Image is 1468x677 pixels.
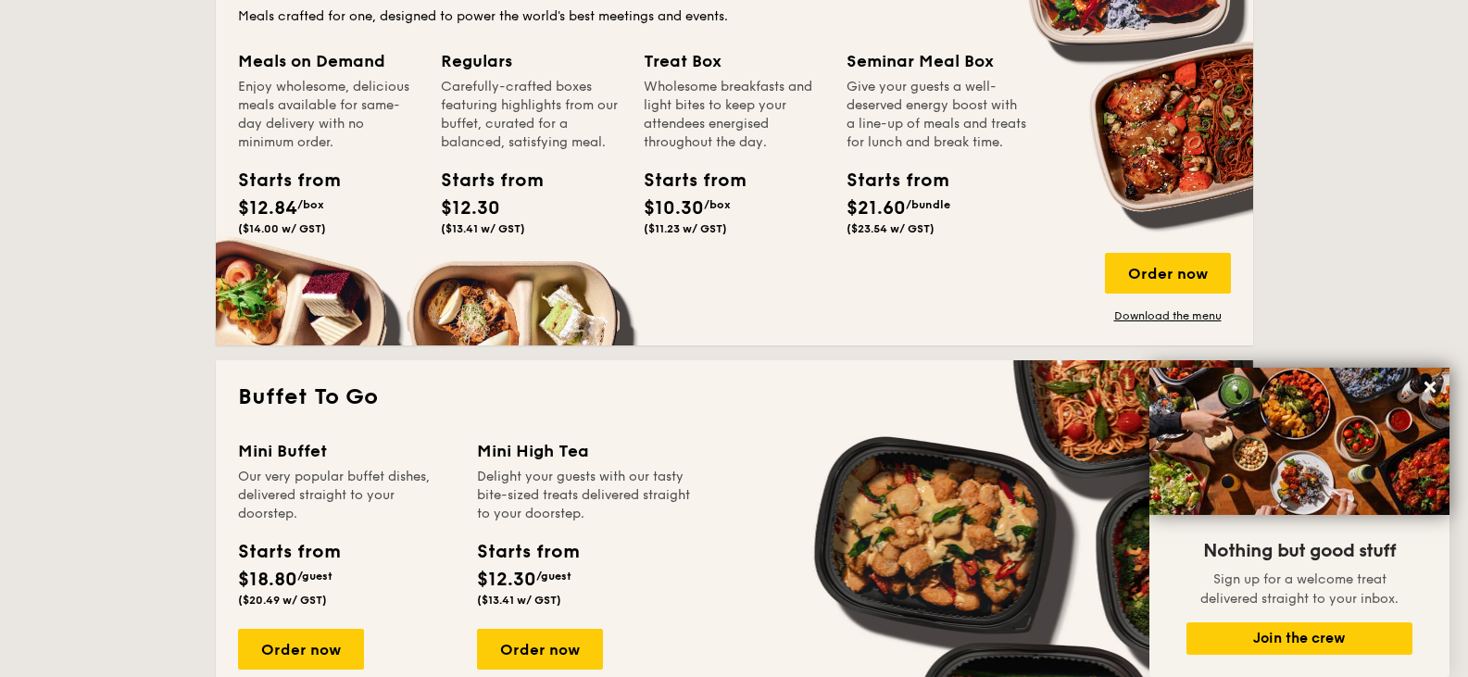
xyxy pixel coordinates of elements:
[441,167,524,194] div: Starts from
[536,570,571,583] span: /guest
[238,594,327,607] span: ($20.49 w/ GST)
[704,198,731,211] span: /box
[238,629,364,670] div: Order now
[441,78,621,152] div: Carefully-crafted boxes featuring highlights from our buffet, curated for a balanced, satisfying ...
[441,197,500,219] span: $12.30
[238,382,1231,412] h2: Buffet To Go
[1186,622,1412,655] button: Join the crew
[847,78,1027,152] div: Give your guests a well-deserved energy boost with a line-up of meals and treats for lunch and br...
[477,468,694,523] div: Delight your guests with our tasty bite-sized treats delivered straight to your doorstep.
[477,569,536,591] span: $12.30
[644,197,704,219] span: $10.30
[441,222,525,235] span: ($13.41 w/ GST)
[238,569,297,591] span: $18.80
[238,222,326,235] span: ($14.00 w/ GST)
[1203,540,1396,562] span: Nothing but good stuff
[477,438,694,464] div: Mini High Tea
[906,198,950,211] span: /bundle
[297,198,324,211] span: /box
[847,48,1027,74] div: Seminar Meal Box
[297,570,332,583] span: /guest
[1149,368,1449,515] img: DSC07876-Edit02-Large.jpeg
[238,538,339,566] div: Starts from
[644,78,824,152] div: Wholesome breakfasts and light bites to keep your attendees energised throughout the day.
[238,7,1231,26] div: Meals crafted for one, designed to power the world's best meetings and events.
[847,197,906,219] span: $21.60
[1105,308,1231,323] a: Download the menu
[238,48,419,74] div: Meals on Demand
[238,78,419,152] div: Enjoy wholesome, delicious meals available for same-day delivery with no minimum order.
[847,167,930,194] div: Starts from
[1415,372,1445,402] button: Close
[644,222,727,235] span: ($11.23 w/ GST)
[847,222,935,235] span: ($23.54 w/ GST)
[1200,571,1399,607] span: Sign up for a welcome treat delivered straight to your inbox.
[644,48,824,74] div: Treat Box
[441,48,621,74] div: Regulars
[238,438,455,464] div: Mini Buffet
[477,594,561,607] span: ($13.41 w/ GST)
[238,167,321,194] div: Starts from
[1105,253,1231,294] div: Order now
[238,197,297,219] span: $12.84
[644,167,727,194] div: Starts from
[477,629,603,670] div: Order now
[238,468,455,523] div: Our very popular buffet dishes, delivered straight to your doorstep.
[477,538,578,566] div: Starts from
